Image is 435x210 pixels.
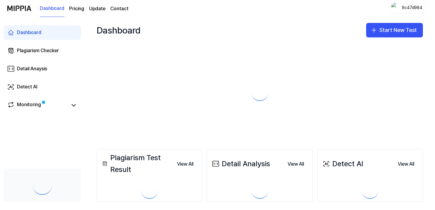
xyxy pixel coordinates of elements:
[366,23,423,37] button: Start New Test
[69,5,84,12] a: Pricing
[110,5,128,12] a: Contact
[393,158,419,170] button: View All
[17,83,37,91] div: Detect AI
[97,23,140,37] div: Dashboard
[4,25,81,40] a: Dashboard
[391,2,398,14] img: profile
[400,5,424,11] div: 9c47d984
[101,152,172,175] div: Plagiarism Test Result
[321,158,363,170] div: Detect AI
[4,80,81,94] a: Detect AI
[17,47,59,54] div: Plagiarism Checker
[7,101,68,110] a: Monitoring
[211,158,270,170] div: Detail Analysis
[172,158,198,170] button: View All
[40,0,64,17] a: Dashboard
[89,5,105,12] a: Update
[17,65,47,72] div: Detail Anaysis
[4,62,81,76] a: Detail Anaysis
[283,158,309,170] button: View All
[4,43,81,58] a: Plagiarism Checker
[17,101,41,110] div: Monitoring
[17,29,41,36] div: Dashboard
[389,3,428,14] button: profile9c47d984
